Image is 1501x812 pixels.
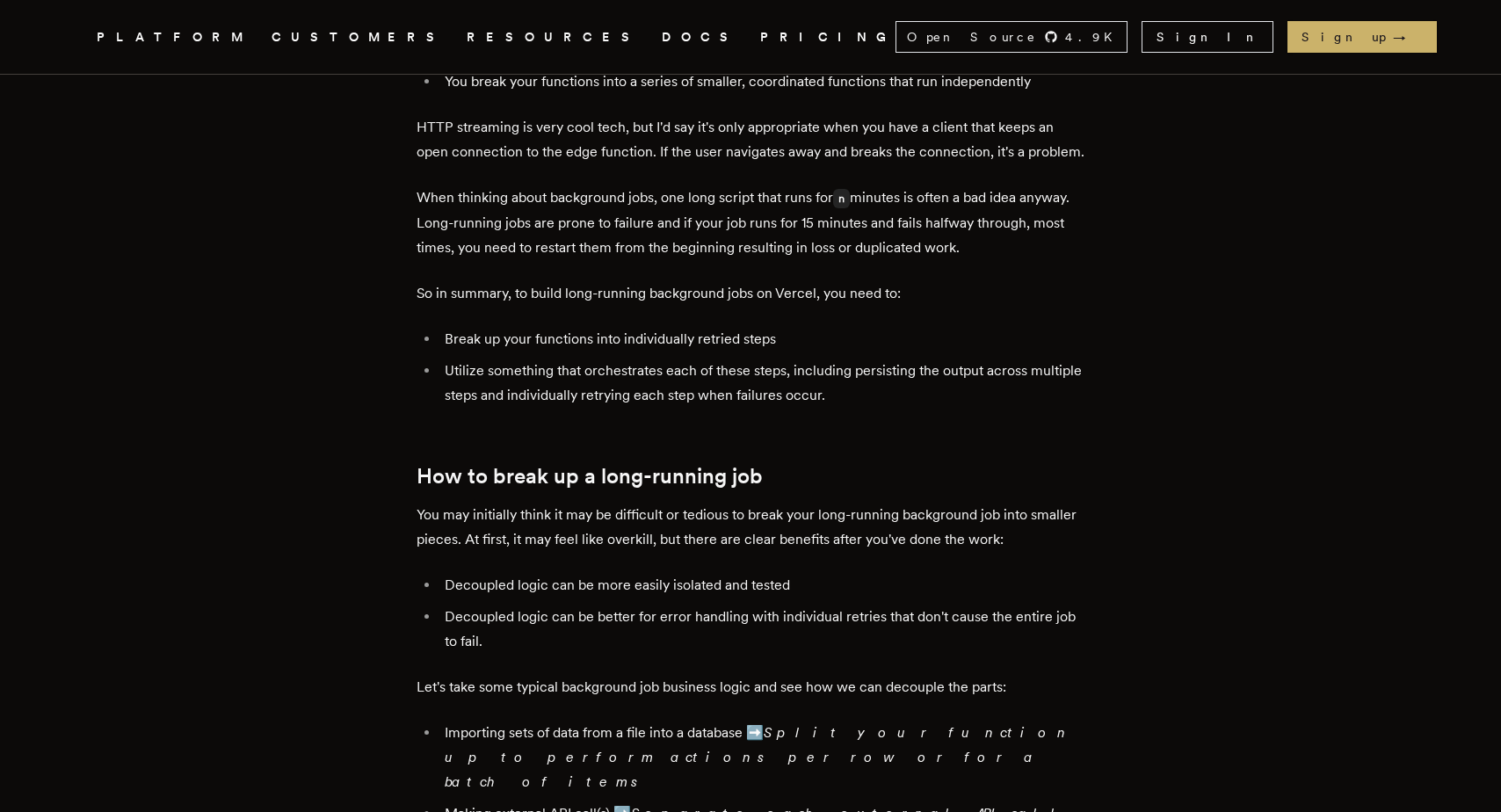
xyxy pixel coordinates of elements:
span: → [1393,28,1423,46]
a: Sign In [1142,21,1273,53]
button: RESOURCES [467,26,641,48]
a: PRICING [760,26,896,48]
a: CUSTOMERS [272,26,446,48]
a: Sign up [1287,21,1437,53]
span: 4.9 K [1065,28,1123,46]
em: Split your function up to perform actions per row or for a batch of items [445,724,1072,790]
h2: How to break up a long-running job [417,464,1084,489]
code: n [833,189,850,208]
p: Let's take some typical background job business logic and see how we can decouple the parts: [417,675,1084,700]
li: You break your functions into a series of smaller, coordinated functions that run independently [439,69,1084,94]
li: Importing sets of data from a file into a database ➡️ [439,721,1084,794]
span: Open Source [907,28,1037,46]
li: Break up your functions into individually retried steps [439,327,1084,352]
p: So in summary, to build long-running background jobs on Vercel, you need to: [417,281,1084,306]
p: You may initially think it may be difficult or tedious to break your long-running background job ... [417,503,1084,552]
li: Utilize something that orchestrates each of these steps, including persisting the output across m... [439,359,1084,408]
button: PLATFORM [97,26,250,48]
li: Decoupled logic can be more easily isolated and tested [439,573,1084,598]
p: When thinking about background jobs, one long script that runs for minutes is often a bad idea an... [417,185,1084,260]
li: Decoupled logic can be better for error handling with individual retries that don't cause the ent... [439,605,1084,654]
a: DOCS [662,26,739,48]
p: HTTP streaming is very cool tech, but I'd say it's only appropriate when you have a client that k... [417,115,1084,164]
